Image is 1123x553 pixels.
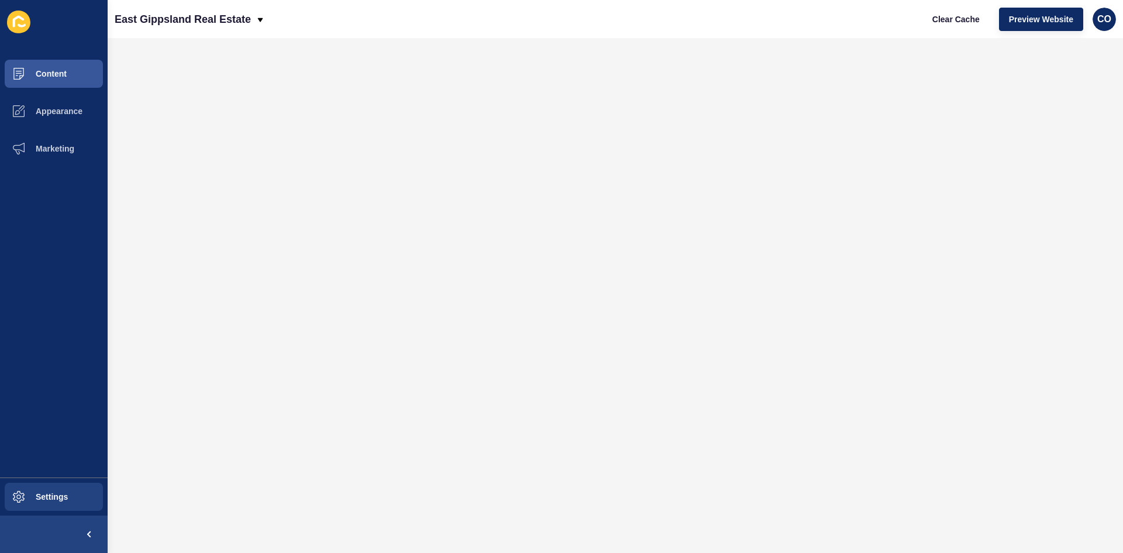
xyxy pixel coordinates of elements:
p: East Gippsland Real Estate [115,5,251,34]
span: Clear Cache [932,13,980,25]
span: CO [1097,13,1111,25]
span: Preview Website [1009,13,1073,25]
button: Clear Cache [922,8,990,31]
button: Preview Website [999,8,1083,31]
